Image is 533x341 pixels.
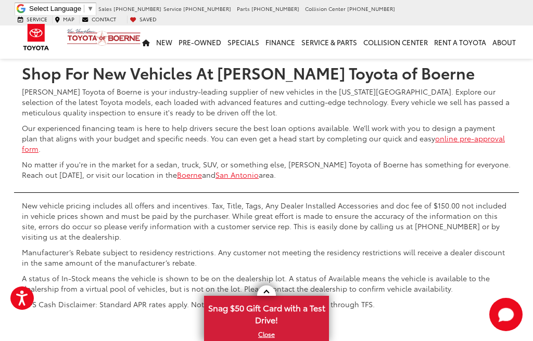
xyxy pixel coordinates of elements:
p: No matter if you're in the market for a sedan, truck, SUV, or something else, [PERSON_NAME] Toyot... [22,159,511,180]
span: [PHONE_NUMBER] [113,5,161,12]
span: Parts [237,5,250,12]
p: Manufacturer’s Rebate subject to residency restrictions. Any customer not meeting the residency r... [22,247,511,268]
a: Contact [79,16,119,23]
svg: Start Chat [489,298,523,331]
a: My Saved Vehicles [127,16,159,23]
span: Map [63,15,74,23]
span: Saved [139,15,157,23]
span: Snag $50 Gift Card with a Test Drive! [205,297,328,329]
span: ▼ [87,5,94,12]
p: Our experienced financing team is here to help drivers secure the best loan options available. We... [22,123,511,154]
span: Collision Center [305,5,346,12]
a: Select Language​ [29,5,94,12]
span: [PHONE_NUMBER] [347,5,395,12]
img: Toyota [17,20,56,54]
a: online pre-approval form [22,133,505,154]
span: Service [163,5,182,12]
img: Vic Vaughan Toyota of Boerne [67,28,141,46]
a: Collision Center [360,25,431,59]
p: [PERSON_NAME] Toyota of Boerne is your industry-leading supplier of new vehicles in the [US_STATE... [22,86,511,117]
span: Select Language [29,5,81,12]
span: Sales [98,5,112,12]
a: About [489,25,519,59]
a: Specials [224,25,262,59]
a: Service [15,16,50,23]
span: [PHONE_NUMBER] [183,5,231,12]
p: A status of In-Stock means the vehicle is shown to be on the dealership lot. A status of Availabl... [22,273,511,294]
span: [PHONE_NUMBER] [251,5,299,12]
h2: Shop For New Vehicles At [PERSON_NAME] Toyota of Boerne [22,64,511,81]
a: Home [139,25,153,59]
a: Map [52,16,77,23]
span: Service [27,15,47,23]
p: New vehicle pricing includes all offers and incentives. Tax, Title, Tags, Any Dealer Installed Ac... [22,200,511,242]
a: New [153,25,175,59]
span: Contact [92,15,116,23]
a: Service & Parts: Opens in a new tab [298,25,360,59]
a: Rent a Toyota [431,25,489,59]
a: Finance [262,25,298,59]
a: San Antonio [215,169,259,180]
button: Toggle Chat Window [489,298,523,331]
a: Pre-Owned [175,25,224,59]
a: Boerne [177,169,202,180]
